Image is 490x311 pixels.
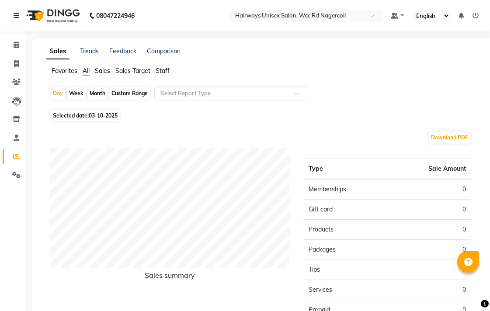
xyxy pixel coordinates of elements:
[109,47,136,55] a: Feedback
[387,200,471,220] td: 0
[303,179,387,200] td: Memberships
[453,276,481,302] iframe: chat widget
[303,220,387,240] td: Products
[156,67,170,75] span: Staff
[89,112,118,119] span: 03-10-2025
[387,159,471,180] th: Sale Amount
[387,280,471,300] td: 0
[387,240,471,260] td: 0
[303,200,387,220] td: Gift card
[96,3,135,28] b: 08047224946
[147,47,181,55] a: Comparison
[387,179,471,200] td: 0
[95,67,110,75] span: Sales
[46,44,70,59] a: Sales
[52,67,77,75] span: Favorites
[50,271,290,283] h6: Sales summary
[83,67,90,75] span: All
[87,87,108,100] div: Month
[67,87,86,100] div: Week
[387,220,471,240] td: 0
[51,110,120,121] span: Selected date:
[109,87,150,100] div: Custom Range
[429,131,470,144] button: Download PDF
[303,280,387,300] td: Services
[303,240,387,260] td: Packages
[51,87,65,100] div: Day
[303,159,387,180] th: Type
[115,67,150,75] span: Sales Target
[22,3,82,28] img: logo
[303,260,387,280] td: Tips
[387,260,471,280] td: 0
[80,47,99,55] a: Trends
